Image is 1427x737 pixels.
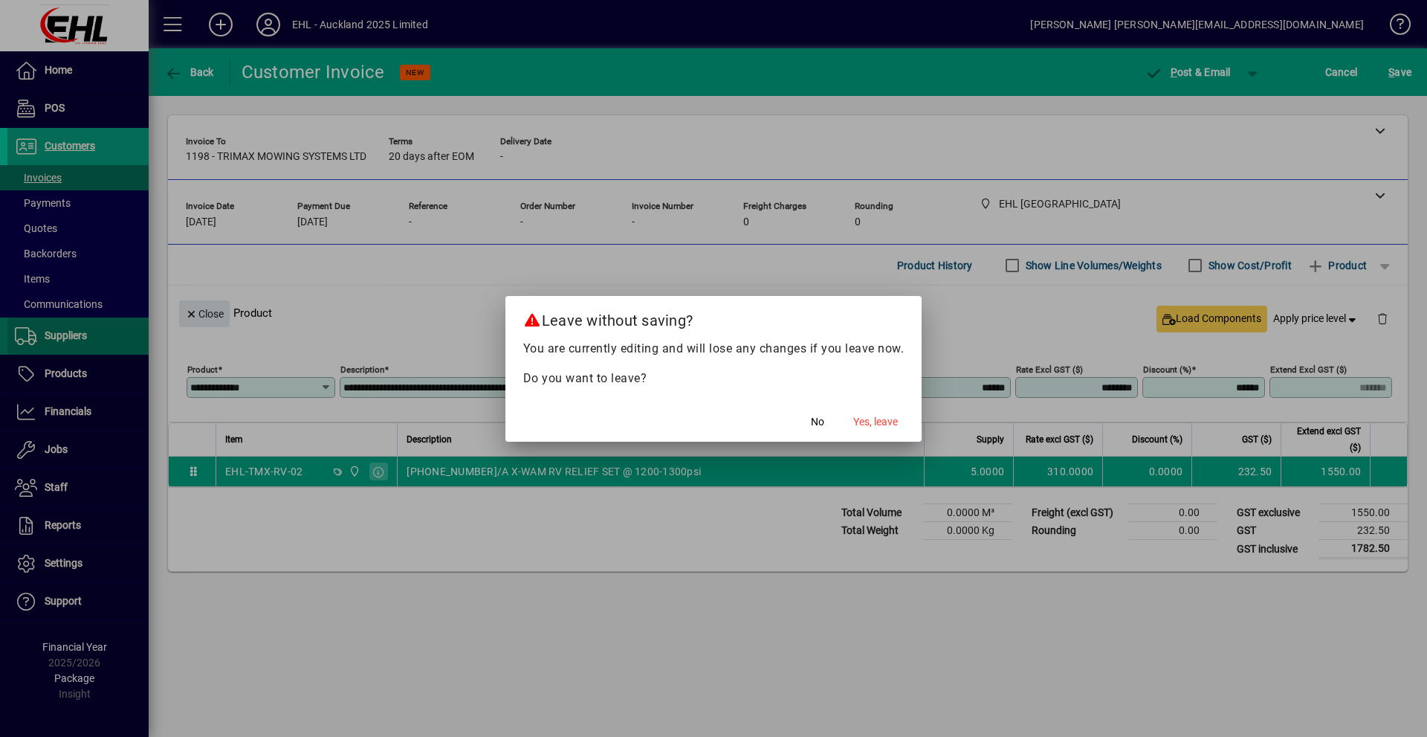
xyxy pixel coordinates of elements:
button: Yes, leave [847,409,904,436]
h2: Leave without saving? [505,296,922,339]
button: No [794,409,841,436]
span: Yes, leave [853,414,898,430]
p: You are currently editing and will lose any changes if you leave now. [523,340,905,358]
span: No [811,414,824,430]
p: Do you want to leave? [523,370,905,387]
